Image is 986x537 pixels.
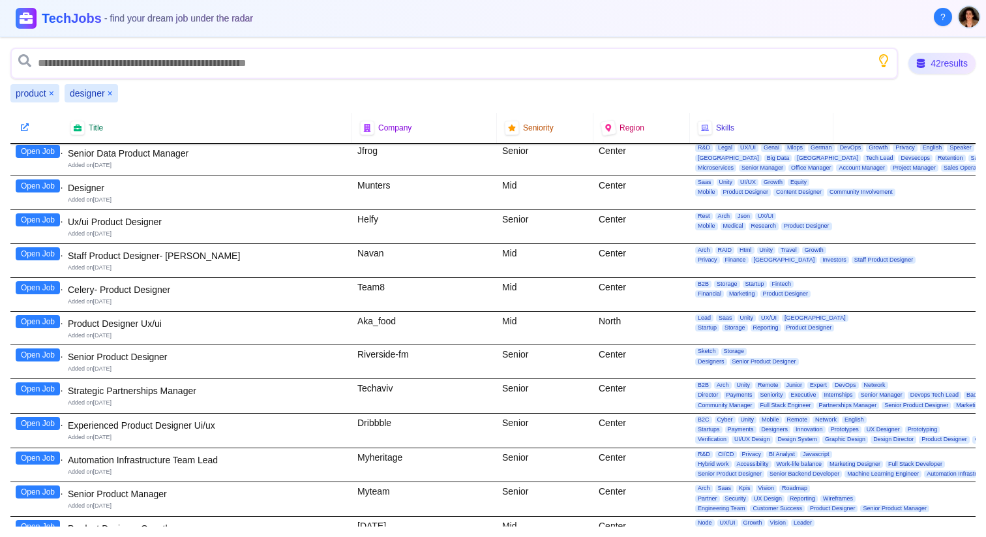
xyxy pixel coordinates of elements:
[836,164,888,172] span: Account Manager
[68,384,347,397] div: Strategic Partnerships Manager
[769,281,794,288] span: Fintech
[104,13,253,23] span: - find your dream job under the radar
[767,470,842,478] span: Senior Backend Developer
[695,505,747,512] span: Engineering Team
[898,155,933,162] span: Devsecops
[947,144,974,151] span: Speaker
[695,189,718,196] span: Mobile
[68,161,347,170] div: Added on [DATE]
[715,451,737,458] span: CI/CD
[751,256,818,264] span: [GEOGRAPHIC_DATA]
[724,391,755,399] span: Payments
[794,155,861,162] span: [GEOGRAPHIC_DATA]
[863,155,896,162] span: Tech Lead
[68,215,347,228] div: Ux/ui Product Designer
[734,461,771,468] span: Accessibility
[730,358,799,365] span: Senior Product Designer
[800,451,832,458] span: Javascript
[593,312,690,345] div: North
[761,179,785,186] span: Growth
[723,256,749,264] span: Finance
[739,451,764,458] span: Privacy
[593,414,690,448] div: Center
[837,144,864,151] span: DevOps
[352,278,497,311] div: Team8
[905,426,940,433] span: Prototyping
[68,249,347,262] div: Staff Product Designer- [PERSON_NAME]
[726,290,758,298] span: Marketing
[788,164,833,172] span: Office Manager
[16,179,60,192] button: Open Job
[739,164,786,172] span: Senior Manager
[751,324,781,331] span: Reporting
[743,281,767,288] span: Startup
[791,519,814,527] span: Leader
[620,123,644,133] span: Region
[768,519,788,527] span: Vision
[822,436,868,443] span: Graphic Design
[695,155,762,162] span: [GEOGRAPHIC_DATA]
[497,210,593,243] div: Senior
[695,402,755,409] span: Community Manager
[497,482,593,516] div: Senior
[593,278,690,311] div: Center
[775,436,820,443] span: Design System
[68,147,347,160] div: Senior Data Product Manager
[695,436,729,443] span: Verification
[822,391,856,399] span: Internships
[759,426,791,433] span: Designers
[760,290,811,298] span: Product Designer
[695,358,727,365] span: Designers
[773,189,824,196] span: Content Designer
[695,281,711,288] span: B2B
[852,256,916,264] span: Staff Product Designer
[70,87,105,100] span: designer
[721,348,747,355] span: Storage
[68,522,347,535] div: Product Designer Growth
[68,419,347,432] div: Experienced Product Designer Ui/ux
[735,213,753,220] span: Json
[866,144,890,151] span: Growth
[695,495,720,502] span: Partner
[920,144,945,151] span: English
[755,213,776,220] span: UX/UI
[784,416,811,423] span: Remote
[738,144,758,151] span: UX/UI
[734,382,753,389] span: Unity
[827,461,883,468] span: Marketing Designer
[352,482,497,516] div: Myteam
[766,451,798,458] span: BI Analyst
[695,416,712,423] span: B2C
[749,222,779,230] span: Research
[16,145,60,158] button: Open Job
[695,382,711,389] span: B2B
[715,213,733,220] span: Arch
[827,189,895,196] span: Community Involvement
[858,391,905,399] span: Senior Manager
[16,247,60,260] button: Open Job
[593,448,690,482] div: Center
[593,210,690,243] div: Center
[832,382,859,389] span: DevOps
[751,495,784,502] span: UX Design
[813,416,839,423] span: Network
[764,155,792,162] span: Big Data
[593,482,690,516] div: Center
[68,196,347,204] div: Added on [DATE]
[842,416,867,423] span: English
[593,379,690,413] div: Center
[497,312,593,345] div: Mid
[68,365,347,373] div: Added on [DATE]
[42,9,253,27] h1: TechJobs
[820,495,856,502] span: Wireframes
[714,382,732,389] span: Arch
[68,468,347,476] div: Added on [DATE]
[497,176,593,209] div: Mid
[68,317,347,330] div: Product Designer Ux/ui
[787,495,818,502] span: Reporting
[16,382,60,395] button: Open Job
[758,315,779,322] span: UX/UI
[695,247,713,254] span: Arch
[784,144,805,151] span: Mlops
[16,87,46,100] span: product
